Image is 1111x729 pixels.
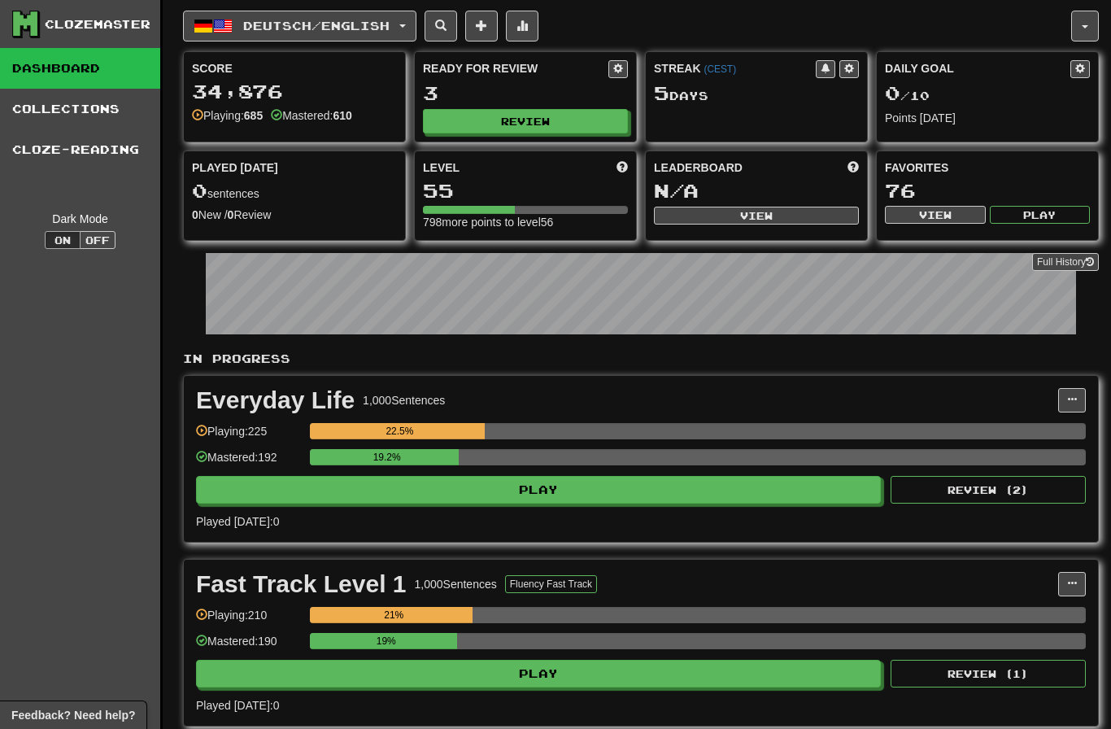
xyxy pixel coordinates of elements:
[192,81,397,102] div: 34,876
[885,81,900,104] span: 0
[196,633,302,660] div: Mastered: 190
[244,109,263,122] strong: 685
[196,449,302,476] div: Mastered: 192
[228,208,234,221] strong: 0
[616,159,628,176] span: Score more points to level up
[183,351,1099,367] p: In Progress
[196,476,881,504] button: Play
[990,206,1091,224] button: Play
[315,607,473,623] div: 21%
[192,208,198,221] strong: 0
[243,19,390,33] span: Deutsch / English
[423,181,628,201] div: 55
[192,107,263,124] div: Playing:
[654,83,859,104] div: Day s
[363,392,445,408] div: 1,000 Sentences
[45,231,81,249] button: On
[1032,253,1099,271] a: Full History
[192,179,207,202] span: 0
[333,109,351,122] strong: 610
[183,11,416,41] button: Deutsch/English
[423,159,460,176] span: Level
[423,83,628,103] div: 3
[196,607,302,634] div: Playing: 210
[192,60,397,76] div: Score
[196,660,881,688] button: Play
[885,159,1090,176] div: Favorites
[11,707,135,723] span: Open feedback widget
[196,572,407,596] div: Fast Track Level 1
[654,159,743,176] span: Leaderboard
[196,515,279,528] span: Played [DATE]: 0
[423,214,628,230] div: 798 more points to level 56
[465,11,498,41] button: Add sentence to collection
[192,181,397,202] div: sentences
[192,159,278,176] span: Played [DATE]
[654,179,699,202] span: N/A
[885,110,1090,126] div: Points [DATE]
[891,660,1086,688] button: Review (1)
[704,63,736,75] a: (CEST)
[506,11,538,41] button: More stats
[425,11,457,41] button: Search sentences
[315,633,457,649] div: 19%
[192,207,397,223] div: New / Review
[80,231,115,249] button: Off
[271,107,352,124] div: Mastered:
[196,699,279,712] span: Played [DATE]: 0
[654,81,669,104] span: 5
[423,60,608,76] div: Ready for Review
[315,449,459,465] div: 19.2%
[654,60,816,76] div: Streak
[505,575,597,593] button: Fluency Fast Track
[315,423,484,439] div: 22.5%
[885,89,930,103] span: / 10
[885,181,1090,201] div: 76
[196,423,302,450] div: Playing: 225
[423,109,628,133] button: Review
[891,476,1086,504] button: Review (2)
[885,206,986,224] button: View
[847,159,859,176] span: This week in points, UTC
[45,16,150,33] div: Clozemaster
[12,211,148,227] div: Dark Mode
[885,60,1070,78] div: Daily Goal
[654,207,859,225] button: View
[415,576,497,592] div: 1,000 Sentences
[196,388,355,413] div: Everyday Life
